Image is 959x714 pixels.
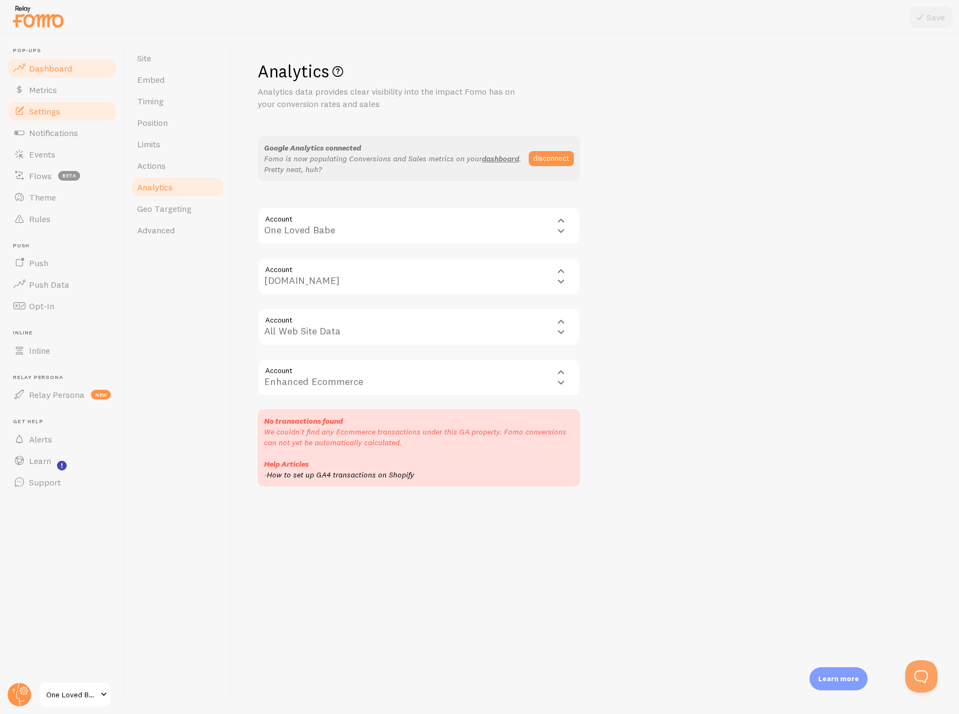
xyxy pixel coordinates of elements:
span: Site [137,53,151,63]
a: Inline [6,340,117,361]
span: Position [137,117,168,128]
a: One Loved Babe [39,682,111,708]
a: Timing [131,90,225,112]
a: Position [131,112,225,133]
a: Settings [6,101,117,122]
a: Analytics [131,176,225,198]
span: Limits [137,139,160,149]
span: Events [29,149,55,160]
span: Dashboard [29,63,72,74]
a: How to set up GA4 transactions on Shopify [267,470,414,480]
div: We couldn't find any Ecommerce transactions under this GA property. Fomo conversions can not yet ... [258,409,580,487]
span: Relay Persona [29,389,84,400]
span: Settings [29,106,60,117]
h1: Analytics [258,60,933,82]
span: Actions [137,160,166,171]
span: Get Help [13,418,117,425]
a: Relay Persona new [6,384,117,405]
span: Timing [137,96,164,106]
strong: Help Articles [264,459,309,469]
span: Metrics [29,84,57,95]
span: Notifications [29,127,78,138]
a: Theme [6,187,117,208]
span: Support [29,477,61,488]
img: fomo-relay-logo-orange.svg [11,3,65,30]
a: Dashboard [6,58,117,79]
a: Site [131,47,225,69]
p: Analytics data provides clear visibility into the impact Fomo has on your conversion rates and sales [258,85,516,110]
strong: Google Analytics connected [264,143,361,153]
span: Inline [29,345,50,356]
span: Push [13,242,117,249]
span: Alerts [29,434,52,445]
a: Learn [6,450,117,472]
div: Learn more [809,667,868,690]
a: Push [6,252,117,274]
span: new [91,390,111,399]
svg: <p>Watch New Feature Tutorials!</p> [57,461,67,470]
span: Advanced [137,225,175,235]
span: Rules [29,213,51,224]
span: Pop-ups [13,47,117,54]
span: Analytics [137,182,173,192]
iframe: Help Scout Beacon - Open [905,660,937,692]
p: Learn more [818,674,859,684]
span: Push [29,258,48,268]
a: Flows beta [6,165,117,187]
a: Support [6,472,117,493]
a: Advanced [131,219,225,241]
span: Embed [137,74,165,85]
a: Opt-In [6,295,117,317]
a: Push Data [6,274,117,295]
span: Inline [13,330,117,337]
span: Flows [29,170,52,181]
strong: No transactions found [264,416,343,426]
span: Geo Targeting [137,203,191,214]
a: Limits [131,133,225,155]
p: Fomo is now populating Conversions and Sales metrics on your . Pretty neat, huh? [264,142,529,175]
span: Relay Persona [13,374,117,381]
a: Rules [6,208,117,230]
a: Actions [131,155,225,176]
a: Embed [131,69,225,90]
span: Theme [29,192,56,203]
span: beta [58,171,80,181]
span: Opt-In [29,301,54,311]
span: Learn [29,455,51,466]
a: Alerts [6,429,117,450]
button: disconnect [529,151,574,166]
a: Events [6,144,117,165]
span: One Loved Babe [46,688,97,701]
a: dashboard [482,154,519,163]
span: Push Data [29,279,69,290]
a: Notifications [6,122,117,144]
a: Metrics [6,79,117,101]
a: Geo Targeting [131,198,225,219]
